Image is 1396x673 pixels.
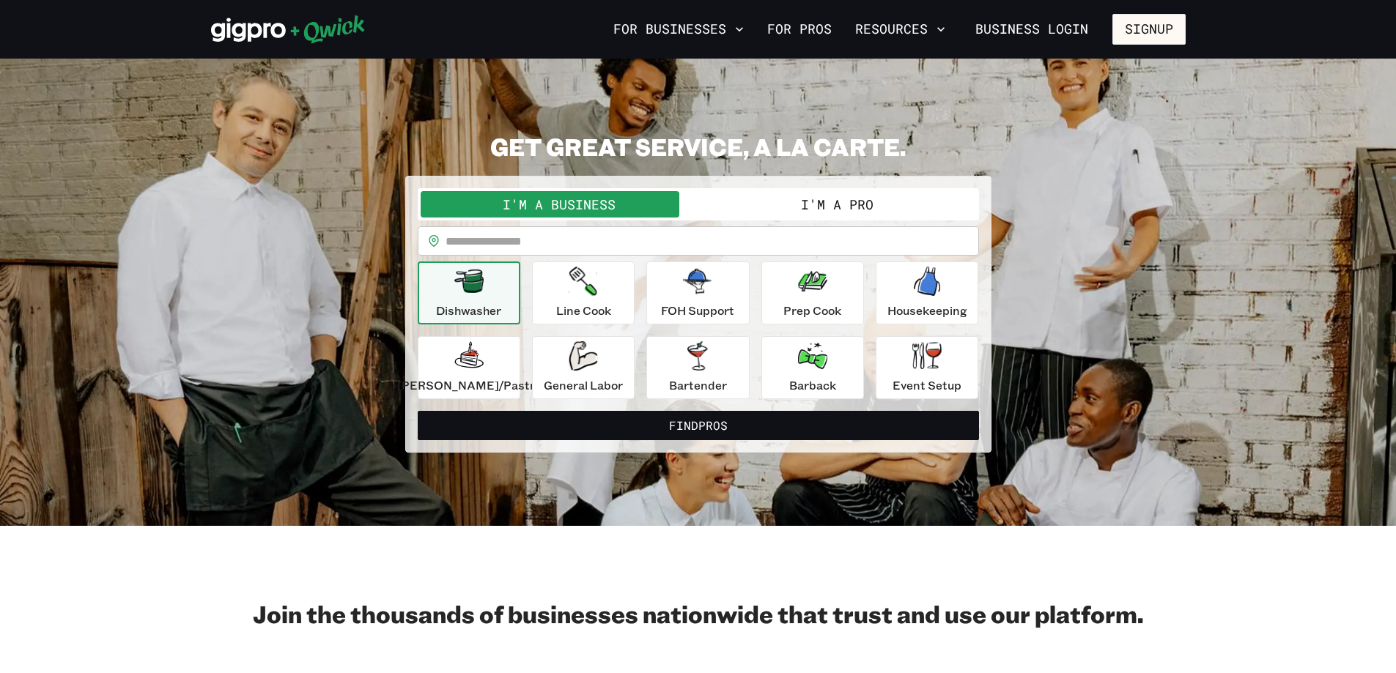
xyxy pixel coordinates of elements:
[876,336,978,399] button: Event Setup
[418,411,979,440] button: FindPros
[887,302,967,319] p: Housekeeping
[532,336,635,399] button: General Labor
[436,302,501,319] p: Dishwasher
[532,261,635,324] button: Line Cook
[761,336,864,399] button: Barback
[849,17,951,42] button: Resources
[1112,14,1186,45] button: Signup
[963,14,1101,45] a: Business Login
[607,17,750,42] button: For Businesses
[669,376,727,394] p: Bartender
[661,302,734,319] p: FOH Support
[544,376,623,394] p: General Labor
[418,336,520,399] button: [PERSON_NAME]/Pastry
[789,376,836,394] p: Barback
[646,261,749,324] button: FOH Support
[698,191,976,217] button: I'm a Pro
[405,132,991,161] h2: GET GREAT SERVICE, A LA CARTE.
[418,261,520,324] button: Dishwasher
[421,191,698,217] button: I'm a Business
[876,261,978,324] button: Housekeeping
[397,376,541,394] p: [PERSON_NAME]/Pastry
[761,17,838,42] a: For Pros
[761,261,864,324] button: Prep Cook
[211,599,1186,628] h2: Join the thousands of businesses nationwide that trust and use our platform.
[646,336,749,399] button: Bartender
[556,302,611,319] p: Line Cook
[893,376,961,394] p: Event Setup
[783,302,841,319] p: Prep Cook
